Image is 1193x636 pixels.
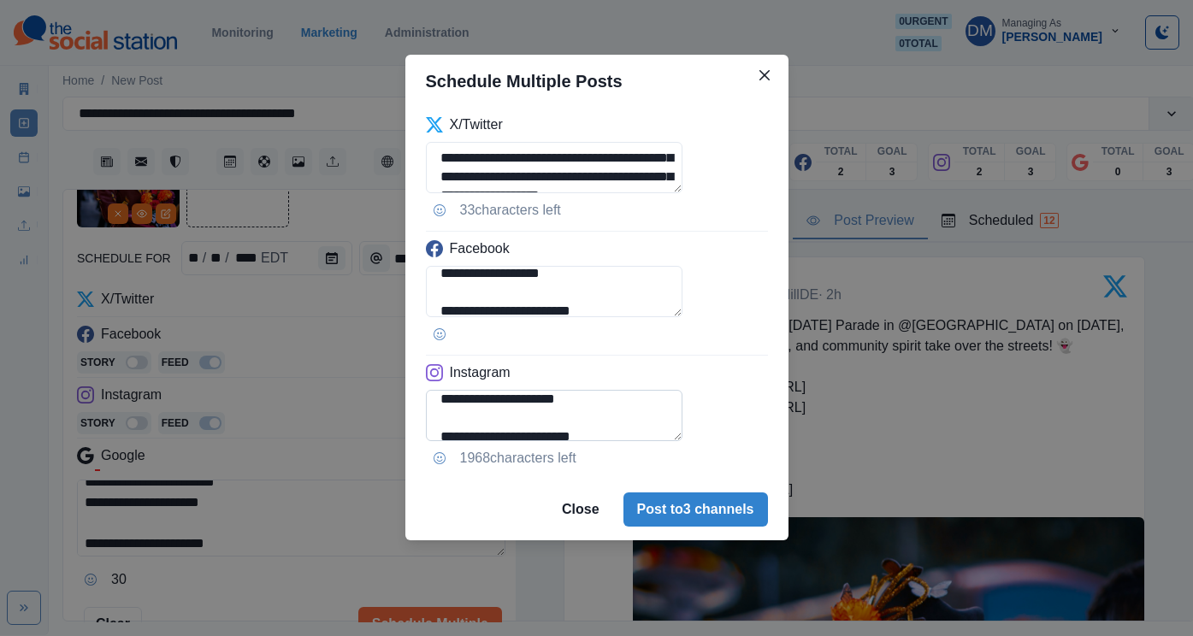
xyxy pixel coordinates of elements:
button: Close [548,492,613,527]
button: Close [751,62,778,89]
header: Schedule Multiple Posts [405,55,788,108]
button: Opens Emoji Picker [426,445,453,472]
p: Facebook [450,238,510,259]
p: 33 characters left [460,200,561,221]
p: 1968 characters left [460,448,576,468]
p: X/Twitter [450,115,503,135]
p: Instagram [450,362,511,383]
button: Opens Emoji Picker [426,321,453,348]
button: Post to3 channels [623,492,768,527]
button: Opens Emoji Picker [426,197,453,224]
